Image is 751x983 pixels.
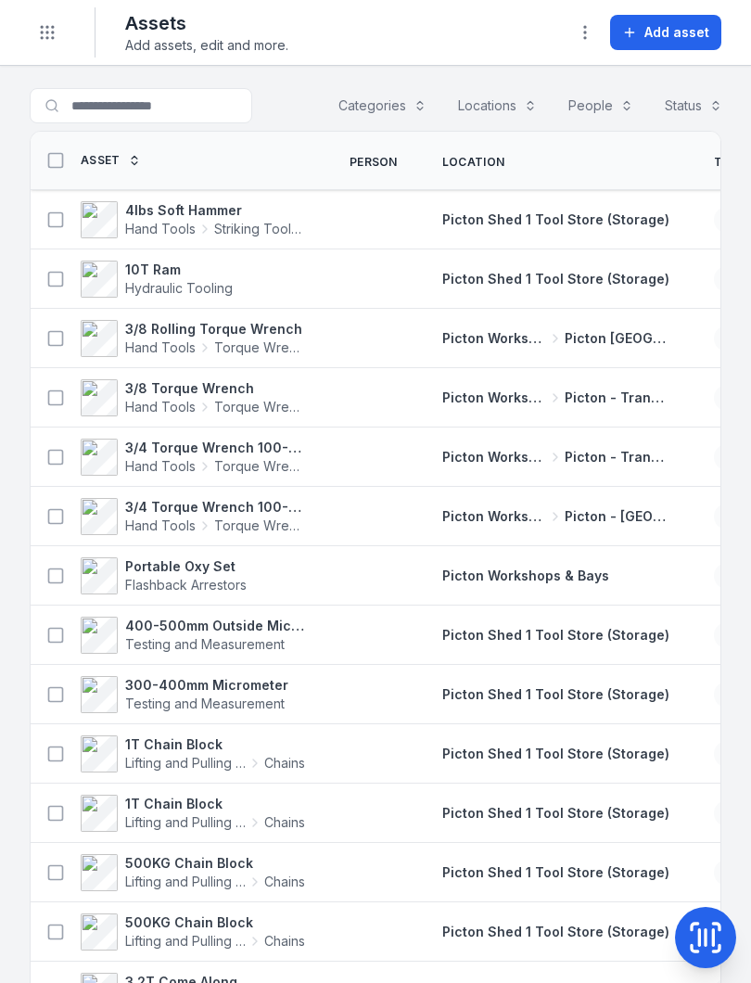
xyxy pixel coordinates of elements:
[442,627,669,643] span: Picton Shed 1 Tool Store (Storage)
[442,270,669,288] a: Picton Shed 1 Tool Store (Storage)
[442,507,669,526] a: Picton Workshops & BaysPicton - [GEOGRAPHIC_DATA]
[442,568,609,583] span: Picton Workshops & Bays
[125,498,305,517] strong: 3/4 Torque Wrench 100-600 ft/lbs 447
[214,338,305,357] span: Torque Wrench
[442,155,504,170] span: Location
[610,15,721,50] button: Add asset
[81,913,305,951] a: 500KG Chain BlockLifting and Pulling ToolsChains
[264,813,305,832] span: Chains
[125,36,288,55] span: Add assets, edit and more.
[125,813,246,832] span: Lifting and Pulling Tools
[30,15,65,50] button: Toggle navigation
[264,754,305,772] span: Chains
[644,23,709,42] span: Add asset
[442,863,669,882] a: Picton Shed 1 Tool Store (Storage)
[214,457,305,476] span: Torque Wrench
[125,338,196,357] span: Hand Tools
[556,88,645,123] button: People
[81,735,305,772] a: 1T Chain BlockLifting and Pulling ToolsChains
[125,439,305,457] strong: 3/4 Torque Wrench 100-600 ft/lbs 0320601267
[442,567,609,585] a: Picton Workshops & Bays
[442,211,669,229] a: Picton Shed 1 Tool Store (Storage)
[81,153,121,168] span: Asset
[264,873,305,891] span: Chains
[446,88,549,123] button: Locations
[565,389,669,407] span: Picton - Transmission Bay
[442,746,669,761] span: Picton Shed 1 Tool Store (Storage)
[214,220,305,238] span: Striking Tools / Hammers
[125,457,196,476] span: Hand Tools
[125,735,305,754] strong: 1T Chain Block
[442,626,669,645] a: Picton Shed 1 Tool Store (Storage)
[442,805,669,821] span: Picton Shed 1 Tool Store (Storage)
[214,517,305,535] span: Torque Wrench
[442,448,547,466] span: Picton Workshops & Bays
[125,795,305,813] strong: 1T Chain Block
[125,220,196,238] span: Hand Tools
[442,389,547,407] span: Picton Workshops & Bays
[81,557,247,594] a: Portable Oxy SetFlashback Arrestors
[125,676,288,695] strong: 300-400mm Micrometer
[125,261,233,279] strong: 10T Ram
[442,211,669,227] span: Picton Shed 1 Tool Store (Storage)
[81,795,305,832] a: 1T Chain BlockLifting and Pulling ToolsChains
[125,280,233,296] span: Hydraulic Tooling
[442,685,669,704] a: Picton Shed 1 Tool Store (Storage)
[125,754,246,772] span: Lifting and Pulling Tools
[442,448,669,466] a: Picton Workshops & BaysPicton - Transmission Bay
[442,271,669,287] span: Picton Shed 1 Tool Store (Storage)
[81,676,288,713] a: 300-400mm MicrometerTesting and Measurement
[81,201,305,238] a: 4lbs Soft HammerHand ToolsStriking Tools / Hammers
[264,932,305,951] span: Chains
[81,854,305,891] a: 500KG Chain BlockLifting and Pulling ToolsChains
[125,379,305,398] strong: 3/8 Torque Wrench
[350,155,398,170] span: Person
[214,398,305,416] span: Torque Wrench
[125,201,305,220] strong: 4lbs Soft Hammer
[125,517,196,535] span: Hand Tools
[442,507,547,526] span: Picton Workshops & Bays
[125,398,196,416] span: Hand Tools
[442,924,669,939] span: Picton Shed 1 Tool Store (Storage)
[81,498,305,535] a: 3/4 Torque Wrench 100-600 ft/lbs 447Hand ToolsTorque Wrench
[81,439,305,476] a: 3/4 Torque Wrench 100-600 ft/lbs 0320601267Hand ToolsTorque Wrench
[565,507,669,526] span: Picton - [GEOGRAPHIC_DATA]
[125,577,247,593] span: Flashback Arrestors
[442,329,547,348] span: Picton Workshops & Bays
[125,854,305,873] strong: 500KG Chain Block
[125,913,305,932] strong: 500KG Chain Block
[125,696,285,711] span: Testing and Measurement
[442,329,669,348] a: Picton Workshops & BaysPicton [GEOGRAPHIC_DATA]
[565,448,669,466] span: Picton - Transmission Bay
[565,329,669,348] span: Picton [GEOGRAPHIC_DATA]
[442,804,669,823] a: Picton Shed 1 Tool Store (Storage)
[125,873,246,891] span: Lifting and Pulling Tools
[125,636,285,652] span: Testing and Measurement
[714,155,739,170] span: Tag
[442,389,669,407] a: Picton Workshops & BaysPicton - Transmission Bay
[442,686,669,702] span: Picton Shed 1 Tool Store (Storage)
[81,320,305,357] a: 3/8 Rolling Torque WrenchHand ToolsTorque Wrench
[326,88,439,123] button: Categories
[81,261,233,298] a: 10T RamHydraulic Tooling
[125,617,305,635] strong: 400-500mm Outside Micrometer
[442,864,669,880] span: Picton Shed 1 Tool Store (Storage)
[81,617,305,654] a: 400-500mm Outside MicrometerTesting and Measurement
[442,923,669,941] a: Picton Shed 1 Tool Store (Storage)
[81,153,141,168] a: Asset
[442,745,669,763] a: Picton Shed 1 Tool Store (Storage)
[125,320,305,338] strong: 3/8 Rolling Torque Wrench
[125,10,288,36] h2: Assets
[125,932,246,951] span: Lifting and Pulling Tools
[81,379,305,416] a: 3/8 Torque WrenchHand ToolsTorque Wrench
[125,557,247,576] strong: Portable Oxy Set
[653,88,734,123] button: Status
